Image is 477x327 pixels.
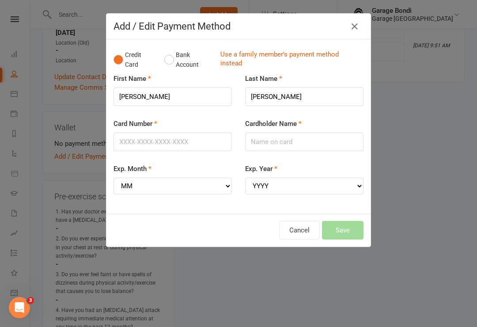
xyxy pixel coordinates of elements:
input: Name on card [245,133,363,151]
button: Cancel [279,221,320,240]
iframe: Intercom live chat [9,297,30,318]
button: Close [348,19,362,34]
label: Cardholder Name [245,118,302,129]
label: Exp. Year [245,163,277,174]
label: First Name [114,73,151,84]
button: Bank Account [164,46,213,73]
label: Last Name [245,73,282,84]
label: Card Number [114,118,157,129]
a: Use a family member's payment method instead [220,50,359,70]
label: Exp. Month [114,163,151,174]
h4: Add / Edit Payment Method [114,21,363,32]
button: Credit Card [114,46,155,73]
span: 3 [27,297,34,304]
input: XXXX-XXXX-XXXX-XXXX [114,133,232,151]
